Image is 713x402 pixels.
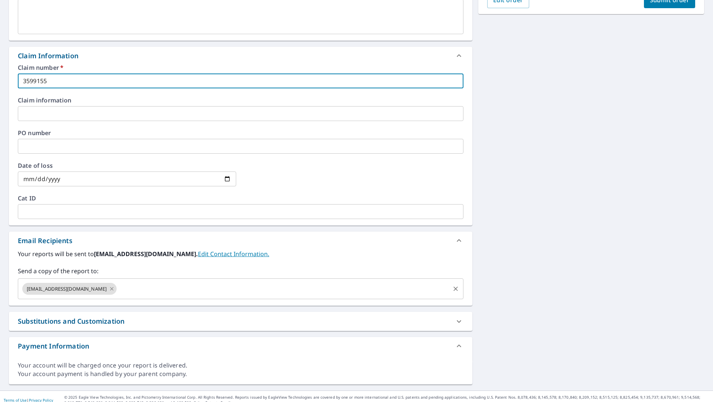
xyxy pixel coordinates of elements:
[18,130,463,136] label: PO number
[18,341,89,351] div: Payment Information
[9,232,472,249] div: Email Recipients
[18,236,72,246] div: Email Recipients
[198,250,269,258] a: EditContactInfo
[18,267,463,275] label: Send a copy of the report to:
[9,47,472,65] div: Claim Information
[18,163,236,169] label: Date of loss
[18,65,463,71] label: Claim number
[22,283,117,295] div: [EMAIL_ADDRESS][DOMAIN_NAME]
[9,337,472,355] div: Payment Information
[18,97,463,103] label: Claim information
[9,312,472,331] div: Substitutions and Customization
[18,361,463,370] div: Your account will be charged once your report is delivered.
[94,250,198,258] b: [EMAIL_ADDRESS][DOMAIN_NAME].
[18,316,124,326] div: Substitutions and Customization
[18,249,463,258] label: Your reports will be sent to
[18,195,463,201] label: Cat ID
[18,370,463,378] div: Your account payment is handled by your parent company.
[18,51,78,61] div: Claim Information
[450,284,461,294] button: Clear
[22,285,111,292] span: [EMAIL_ADDRESS][DOMAIN_NAME]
